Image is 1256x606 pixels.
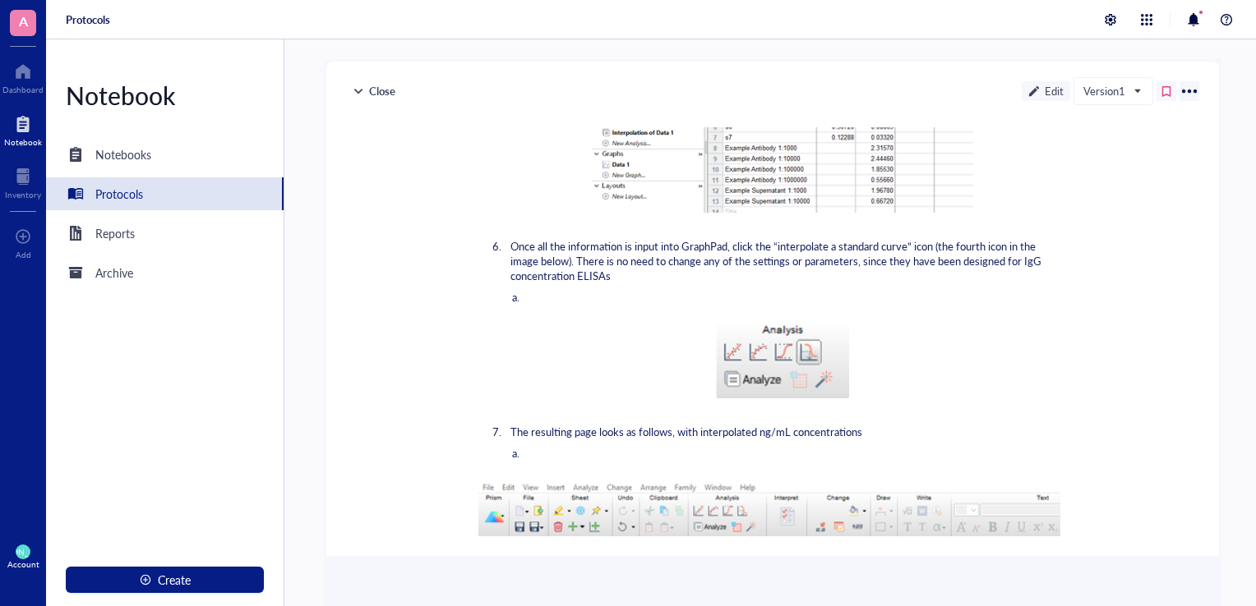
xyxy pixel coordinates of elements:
a: Notebooks [46,138,284,171]
span: Once all the information is input into GraphPad, click the “interpolate a standard curve” icon (t... [510,238,1044,283]
div: Account [7,559,39,569]
a: Protocols [66,12,110,27]
div: Notebook [46,79,284,112]
div: Dashboard [2,85,44,94]
span: Create [158,573,191,586]
div: Inventory [5,190,41,200]
a: Inventory [5,163,41,200]
div: Reports [95,224,135,242]
div: Close [346,81,402,101]
div: Notebook [4,137,42,147]
a: Reports [46,217,284,250]
a: Notebook [4,111,42,147]
span: A [19,11,28,31]
a: Dashboard [2,58,44,94]
img: genemod-experiment-image [714,321,851,400]
span: The resulting page looks as follows, with interpolated ng/mL concentrations [510,424,862,439]
span: Version 1 [1083,84,1140,99]
div: Notebooks [95,145,151,163]
div: Edit [1022,81,1070,101]
div: Add [16,250,31,259]
div: Archive [95,264,133,282]
div: Protocols [95,185,143,203]
a: Protocols [46,177,284,210]
a: Archive [46,256,284,289]
button: Create [66,567,264,593]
